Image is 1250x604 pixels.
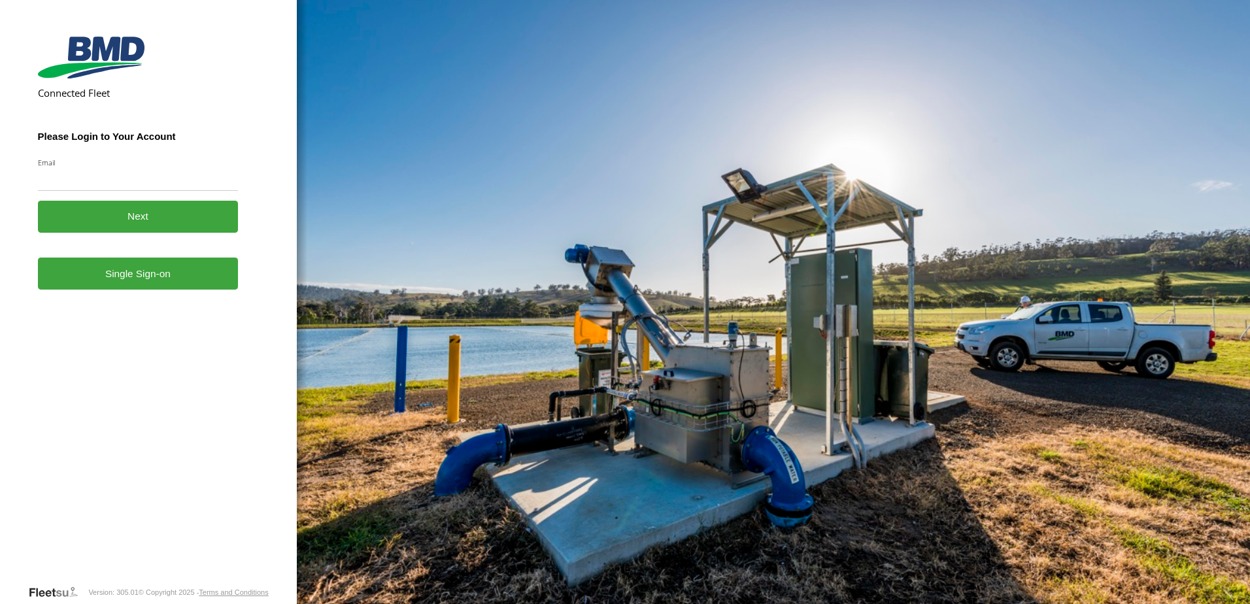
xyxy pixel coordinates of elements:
a: Visit our Website [28,586,88,599]
h2: Connected Fleet [38,86,239,99]
a: Single Sign-on [38,258,239,290]
button: Next [38,201,239,233]
div: Version: 305.01 [88,588,138,596]
h3: Please Login to Your Account [38,131,239,142]
a: Terms and Conditions [199,588,268,596]
div: © Copyright 2025 - [139,588,269,596]
img: BMD [38,37,144,78]
label: Email [38,158,239,167]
